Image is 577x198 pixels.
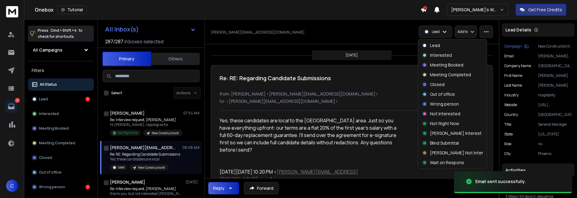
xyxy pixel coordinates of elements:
p: Wait on Respons [430,160,464,166]
h1: Re: RE: Regarding Candidate Submissions [220,74,331,82]
p: Not Interested [430,111,460,117]
span: C [6,180,18,192]
p: Get Free Credits [528,7,562,13]
h3: Inboxes selected [125,38,164,45]
p: Meeting Completed [430,72,471,78]
div: [DATE][DATE] 10:20 PM < > wrote: [220,168,397,183]
p: New ConstructionX [538,44,572,49]
div: 5 [85,97,90,102]
p: [URL][DOMAIN_NAME] [538,103,572,107]
button: Others [151,52,200,66]
p: to: <[PERSON_NAME][EMAIL_ADDRESS][DOMAIN_NAME]> [220,98,484,104]
p: thank you, but not interested [PERSON_NAME] [110,191,183,196]
h1: [PERSON_NAME][EMAIL_ADDRESS][DOMAIN_NAME] [110,145,177,151]
label: Select [111,91,122,95]
p: All Status [40,82,57,87]
p: Meeting Booked [430,62,463,68]
p: website [504,103,517,107]
p: City [504,151,511,156]
p: [GEOGRAPHIC_DATA] [538,112,572,117]
p: Closed [430,81,445,88]
p: New ConstructionX [138,165,165,170]
div: Reply [213,185,224,191]
p: Company Name [504,63,531,68]
p: Out of office [430,91,455,97]
p: Meeting Booked [39,126,69,131]
p: Re: Interview request, [PERSON_NAME] [110,186,183,191]
p: Wrong person [39,185,65,189]
h3: Filters [28,66,94,75]
p: 07:54 AM [183,111,199,116]
p: New ConstructionX [152,131,179,135]
button: Tutorial [57,5,87,14]
p: [GEOGRAPHIC_DATA][PERSON_NAME] [538,63,572,68]
p: Yes, these candidates are local [110,157,180,162]
p: First Name [504,73,522,78]
p: Interested [430,52,452,58]
p: Wrong person [430,101,459,107]
div: Onebox [35,5,420,14]
p: Lead [432,29,440,34]
p: role [504,142,511,146]
div: Activities [502,164,575,177]
p: [DATE] [346,53,358,58]
p: [PERSON_NAME] [538,83,572,88]
p: [DATE] [186,180,199,185]
p: Campaign [504,44,522,49]
p: Lead Details [505,27,531,33]
p: Not Right Now [118,131,138,135]
p: Interested [39,111,59,116]
h1: [PERSON_NAME] [110,110,145,116]
p: State [504,132,513,137]
p: 9 [15,98,20,103]
p: Lead [430,42,440,49]
a: [PERSON_NAME][EMAIL_ADDRESS][DOMAIN_NAME] [220,168,358,182]
p: [PERSON_NAME][EMAIL_ADDRESS][DOMAIN_NAME] [538,54,572,59]
p: [PERSON_NAME]'s Workspace [451,7,500,13]
p: [PERSON_NAME] [538,73,572,78]
p: Re: RE: Regarding Candidate Submissions [110,152,180,157]
p: Out of office [39,170,62,175]
p: Phoenix [538,151,572,156]
button: Primary [102,52,151,66]
p: Add to [457,29,468,34]
h1: [PERSON_NAME] [110,179,145,185]
p: General Manager [538,122,572,127]
span: 287 / 287 [105,38,123,45]
p: from: [PERSON_NAME] <[PERSON_NAME][EMAIL_ADDRESS][DOMAIN_NAME]> [220,91,484,97]
p: Country [504,112,518,117]
p: [US_STATE] [538,132,572,137]
p: Hi [PERSON_NAME], I apologize for [110,122,182,127]
p: Meeting Completed [39,141,75,146]
p: [PERSON_NAME] Not Inter [430,150,483,156]
p: no [538,142,572,146]
p: [PERSON_NAME] Interest [430,130,482,136]
p: Blind Submittal [430,140,459,146]
p: [PERSON_NAME][EMAIL_ADDRESS][DOMAIN_NAME] [211,30,304,35]
h1: All Campaigns [33,47,62,53]
p: Email [504,54,514,59]
p: Not Right Now [430,121,459,127]
div: 2 [85,185,90,189]
p: Lead [39,97,48,102]
div: Yes, these candidates are local to the [GEOGRAPHIC_DATA] area. Just so you have everything upfron... [220,117,397,153]
p: hospitality [538,93,572,98]
span: Cmd + Shift + k [50,27,77,34]
p: Re: Interview request, [PERSON_NAME] [110,117,182,122]
p: Press to check for shortcuts. [38,27,83,40]
button: Forward [244,182,279,194]
p: title [504,122,511,127]
h1: All Inbox(s) [105,26,139,32]
p: Lead [118,165,125,170]
p: Closed [39,155,52,160]
p: industry [504,93,519,98]
p: Last Name [504,83,522,88]
p: 08:08 AM [182,145,199,150]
